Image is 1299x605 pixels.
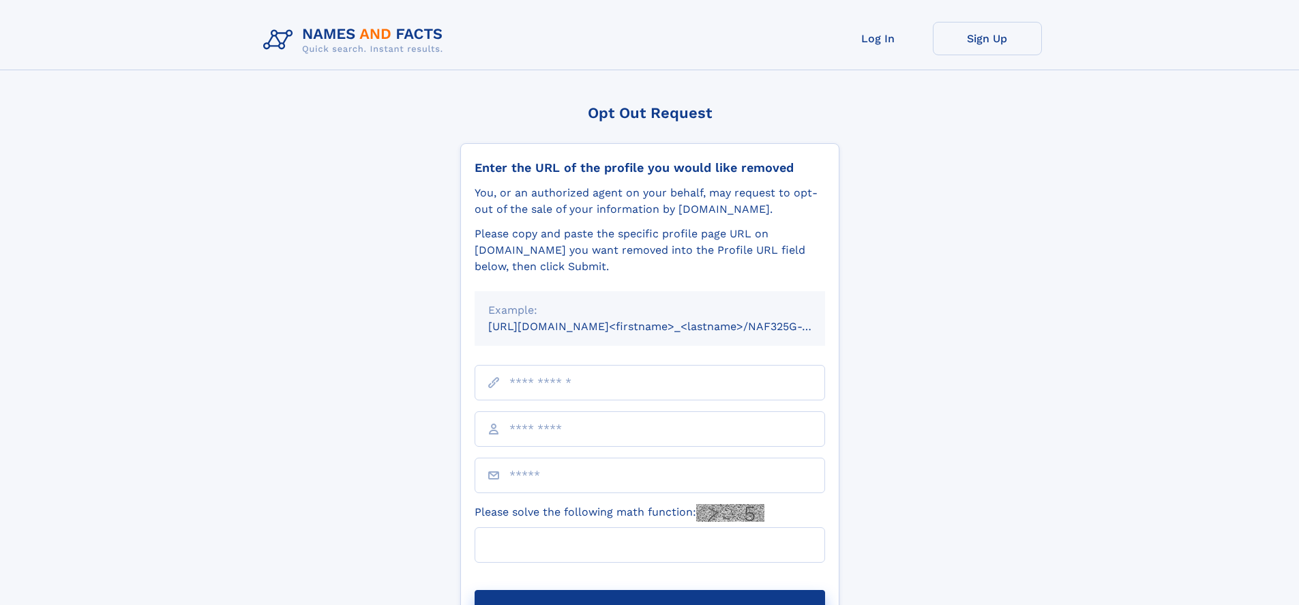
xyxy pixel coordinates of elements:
[258,22,454,59] img: Logo Names and Facts
[460,104,839,121] div: Opt Out Request
[933,22,1042,55] a: Sign Up
[488,302,811,319] div: Example:
[475,185,825,218] div: You, or an authorized agent on your behalf, may request to opt-out of the sale of your informatio...
[475,504,764,522] label: Please solve the following math function:
[475,160,825,175] div: Enter the URL of the profile you would like removed
[475,226,825,275] div: Please copy and paste the specific profile page URL on [DOMAIN_NAME] you want removed into the Pr...
[824,22,933,55] a: Log In
[488,320,851,333] small: [URL][DOMAIN_NAME]<firstname>_<lastname>/NAF325G-xxxxxxxx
